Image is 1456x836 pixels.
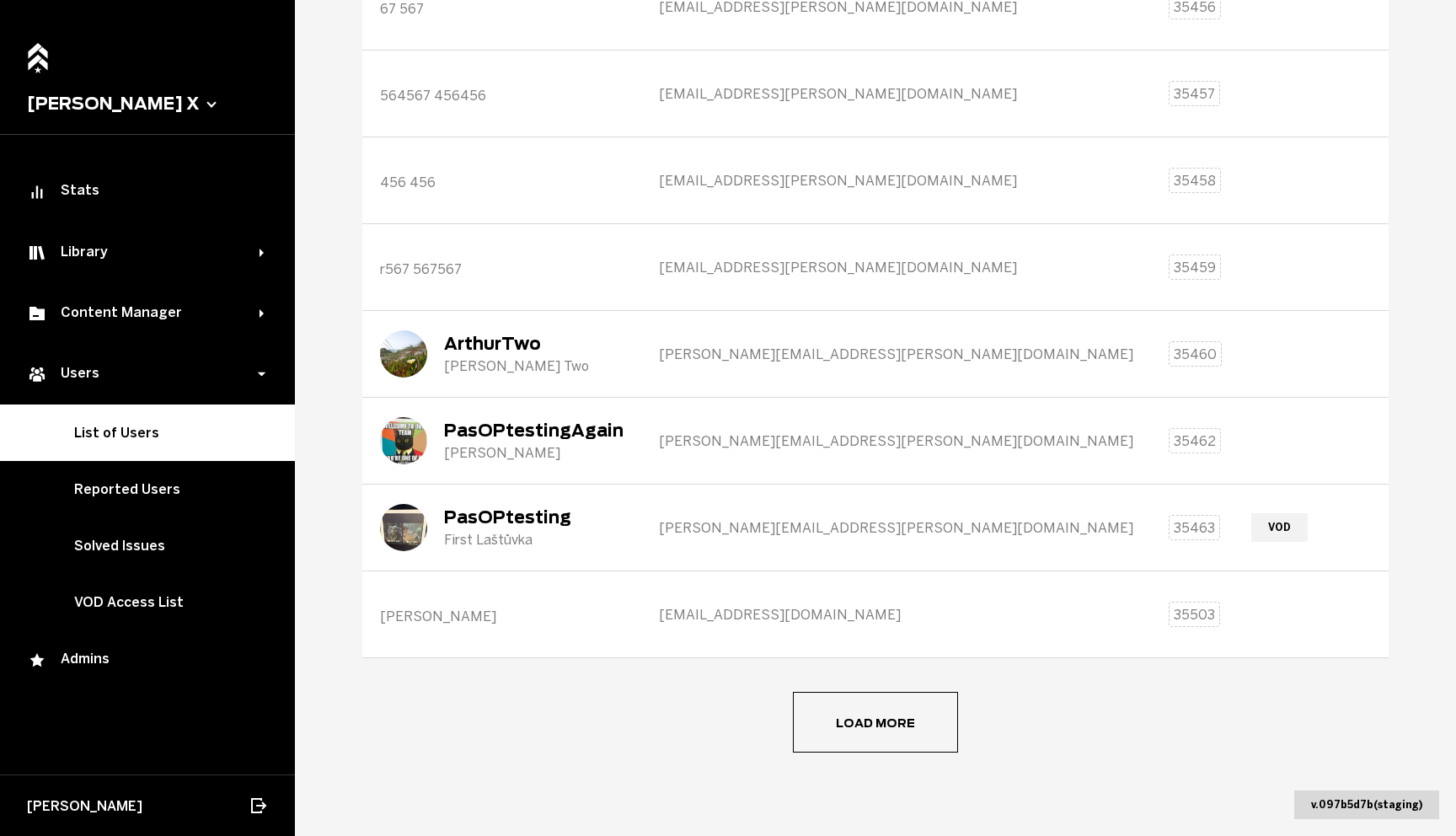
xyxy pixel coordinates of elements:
tr: PasOPtestingPasOPtestingFirst Laštůvka[PERSON_NAME][EMAIL_ADDRESS][PERSON_NAME][DOMAIN_NAME]35463VOD [362,485,1389,571]
div: v. 097b5d7b ( staging ) [1294,790,1439,819]
span: [PERSON_NAME] [27,798,142,814]
div: 564567 456456 [380,88,486,104]
span: [EMAIL_ADDRESS][DOMAIN_NAME] [659,607,901,623]
tr: ArthurTwoArthurTwo[PERSON_NAME] Two[PERSON_NAME][EMAIL_ADDRESS][PERSON_NAME][DOMAIN_NAME]35460 [362,311,1389,398]
div: 67 567 [380,1,424,17]
button: Log out [239,787,276,824]
span: 35460 [1174,346,1217,362]
img: ArthurTwo [380,330,427,378]
span: 35463 [1174,520,1215,536]
span: [EMAIL_ADDRESS][PERSON_NAME][DOMAIN_NAME] [659,173,1017,189]
span: [EMAIL_ADDRESS][PERSON_NAME][DOMAIN_NAME] [659,86,1017,102]
div: r567 567567 [380,261,462,277]
tr: 564567 456456[EMAIL_ADDRESS][PERSON_NAME][DOMAIN_NAME]35457 [362,51,1389,137]
span: VOD [1251,513,1308,542]
div: Admins [27,651,268,671]
tr: 456 456[EMAIL_ADDRESS][PERSON_NAME][DOMAIN_NAME]35458 [362,137,1389,224]
span: [EMAIL_ADDRESS][PERSON_NAME][DOMAIN_NAME] [659,260,1017,276]
span: 35458 [1174,173,1216,189]
button: [PERSON_NAME] X [27,94,268,114]
a: Home [23,34,53,70]
div: ArthurTwo [444,334,589,354]
tr: [PERSON_NAME][EMAIL_ADDRESS][DOMAIN_NAME]35503 [362,571,1389,658]
div: [PERSON_NAME] [444,445,624,461]
div: Users [27,364,260,384]
tr: r567 567567[EMAIL_ADDRESS][PERSON_NAME][DOMAIN_NAME]35459 [362,224,1389,311]
div: 456 456 [380,174,436,190]
div: Content Manager [27,303,260,324]
span: 35457 [1174,86,1215,102]
div: Library [27,243,260,263]
div: First Laštůvka [444,532,571,548]
div: [PERSON_NAME] Two [444,358,589,374]
div: PasOPtesting [444,507,571,528]
span: 35459 [1174,260,1216,276]
img: PasOPtestingAgain [380,417,427,464]
img: PasOPtesting [380,504,427,551]
tr: PasOPtestingAgainPasOPtestingAgain[PERSON_NAME][PERSON_NAME][EMAIL_ADDRESS][PERSON_NAME][DOMAIN_N... [362,398,1389,485]
div: [PERSON_NAME] [380,608,496,624]
span: 35503 [1174,607,1215,623]
span: [PERSON_NAME][EMAIL_ADDRESS][PERSON_NAME][DOMAIN_NAME] [659,433,1133,449]
span: 35462 [1174,433,1216,449]
div: PasOPtestingAgain [444,421,624,441]
div: Stats [27,182,268,202]
span: [PERSON_NAME][EMAIL_ADDRESS][PERSON_NAME][DOMAIN_NAME] [659,520,1133,536]
span: [PERSON_NAME][EMAIL_ADDRESS][PERSON_NAME][DOMAIN_NAME] [659,346,1133,362]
